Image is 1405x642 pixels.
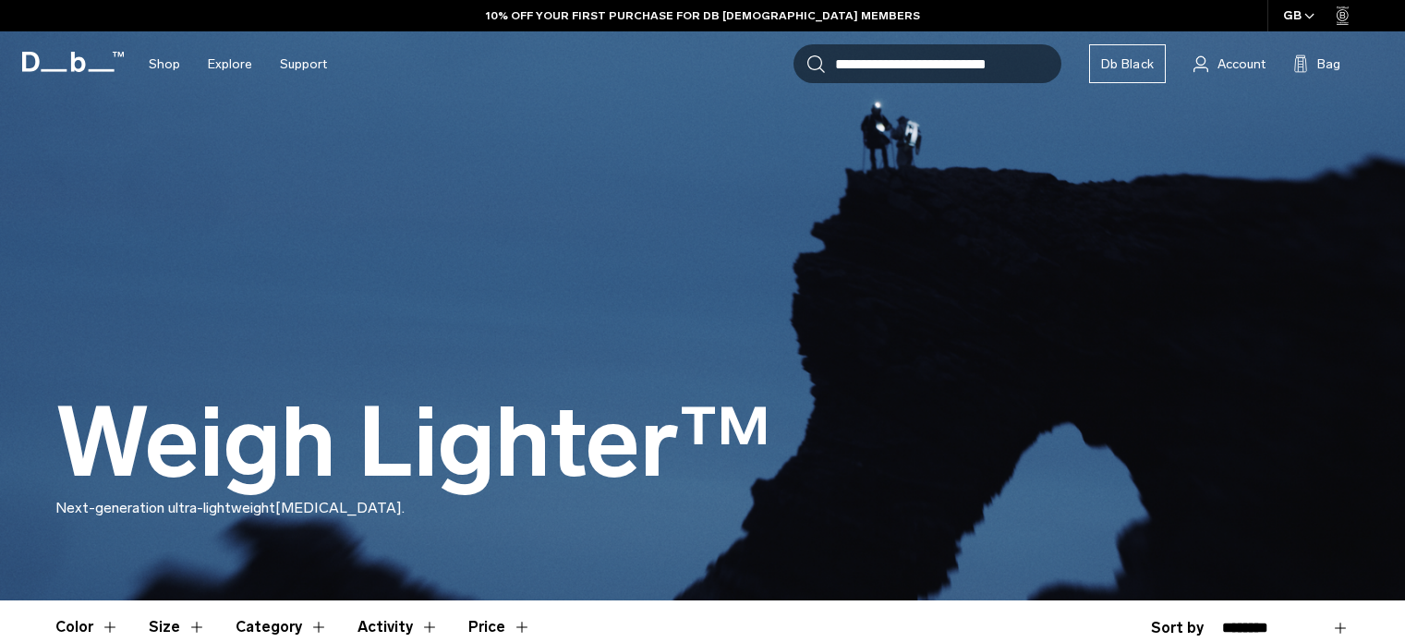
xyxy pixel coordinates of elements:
span: [MEDICAL_DATA]. [275,499,405,516]
a: Explore [208,31,252,97]
span: Account [1217,55,1266,74]
nav: Main Navigation [135,31,341,97]
h1: Weigh Lighter™ [55,390,771,497]
span: Next-generation ultra-lightweight [55,499,275,516]
a: Support [280,31,327,97]
a: Shop [149,31,180,97]
button: Bag [1293,53,1340,75]
a: Db Black [1089,44,1166,83]
a: Account [1193,53,1266,75]
span: Bag [1317,55,1340,74]
a: 10% OFF YOUR FIRST PURCHASE FOR DB [DEMOGRAPHIC_DATA] MEMBERS [486,7,920,24]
